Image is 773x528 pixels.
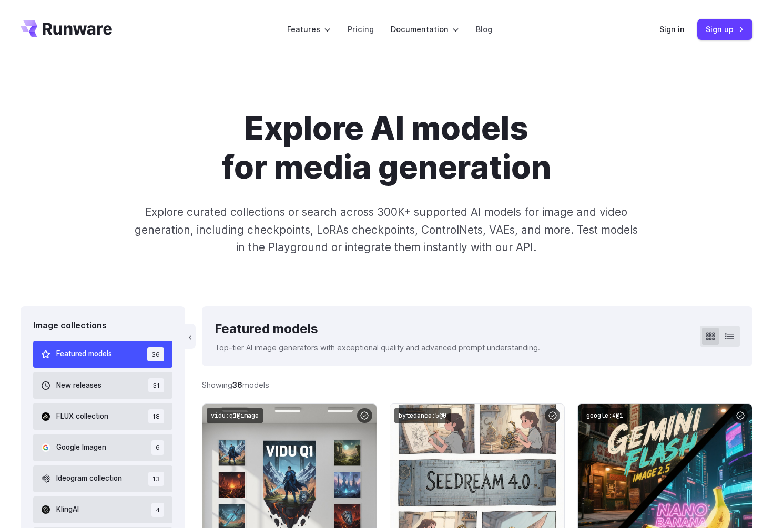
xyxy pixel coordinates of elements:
button: New releases 31 [33,372,172,399]
span: 18 [148,409,164,423]
button: KlingAI 4 [33,496,172,523]
span: 4 [151,503,164,517]
a: Sign up [697,19,752,39]
a: Sign in [659,23,685,35]
label: Documentation [391,23,459,35]
p: Explore curated collections or search across 300K+ supported AI models for image and video genera... [130,203,643,256]
div: Image collections [33,319,172,333]
span: Google Imagen [56,442,106,453]
h1: Explore AI models for media generation [94,109,679,187]
span: Featured models [56,348,112,360]
button: FLUX collection 18 [33,403,172,430]
span: KlingAI [56,504,79,515]
span: 36 [147,347,164,361]
button: Featured models 36 [33,341,172,368]
div: Showing models [202,379,269,391]
span: 13 [148,472,164,486]
a: Go to / [21,20,112,37]
strong: 36 [232,380,242,389]
span: New releases [56,380,101,391]
p: Top-tier AI image generators with exceptional quality and advanced prompt understanding. [215,341,540,354]
label: Features [287,23,331,35]
a: Pricing [348,23,374,35]
button: ‹ [185,324,196,349]
span: 6 [151,440,164,454]
button: Google Imagen 6 [33,434,172,461]
span: FLUX collection [56,411,108,422]
code: vidu:q1@image [207,408,263,423]
button: Ideogram collection 13 [33,465,172,492]
code: bytedance:5@0 [394,408,451,423]
code: google:4@1 [582,408,627,423]
span: Ideogram collection [56,473,122,484]
span: 31 [148,378,164,392]
a: Blog [476,23,492,35]
div: Featured models [215,319,540,339]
